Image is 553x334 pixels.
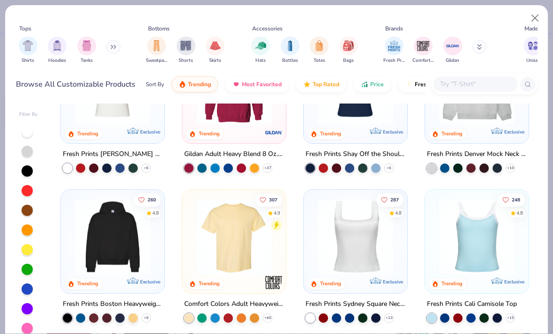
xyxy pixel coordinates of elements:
span: + 60 [264,315,271,320]
div: Fresh Prints Boston Heavyweight Hoodie [63,298,163,310]
span: 307 [269,197,277,202]
div: filter for Sweatpants [146,37,167,64]
button: filter button [206,37,224,64]
div: Fresh Prints Denver Mock Neck Heavyweight Sweatshirt [427,148,527,160]
div: filter for Bottles [281,37,299,64]
div: 4.8 [395,209,402,216]
img: a1c94bf0-cbc2-4c5c-96ec-cab3b8502a7f [70,49,155,125]
div: filter for Skirts [206,37,224,64]
button: filter button [281,37,299,64]
div: 4.8 [153,209,159,216]
div: filter for Bags [339,37,358,64]
div: filter for Totes [310,37,329,64]
div: Browse All Customizable Products [16,79,135,90]
img: Tanks Image [82,40,92,51]
button: filter button [383,37,405,64]
button: Like [134,193,161,206]
img: Sweatpants Image [151,40,162,51]
img: Totes Image [314,40,324,51]
div: filter for Gildan [443,37,462,64]
span: Exclusive [383,278,403,284]
div: Fresh Prints Shay Off the Shoulder Tank [306,148,405,160]
span: Price [370,81,384,88]
button: Like [376,193,404,206]
button: filter button [77,37,96,64]
button: Like [498,193,525,206]
div: filter for Hats [251,37,270,64]
div: filter for Comfort Colors [412,37,434,64]
button: Trending [172,76,218,92]
button: filter button [339,37,358,64]
div: filter for Hoodies [48,37,67,64]
div: filter for Shirts [19,37,37,64]
img: Bottles Image [285,40,295,51]
button: filter button [443,37,462,64]
div: Brands [385,24,403,33]
div: filter for Fresh Prints [383,37,405,64]
div: 4.9 [274,209,280,216]
img: Skirts Image [210,40,221,51]
img: Gildan Image [446,39,460,53]
img: Unisex Image [528,40,538,51]
button: Top Rated [296,76,346,92]
span: + 37 [264,165,271,171]
img: 01756b78-01f6-4cc6-8d8a-3c30c1a0c8ac [192,49,276,125]
span: + 15 [507,315,514,320]
img: 94a2aa95-cd2b-4983-969b-ecd512716e9a [313,199,398,275]
img: a25d9891-da96-49f3-a35e-76288174bf3a [434,199,519,275]
button: filter button [310,37,329,64]
span: Skirts [209,57,221,64]
img: 029b8af0-80e6-406f-9fdc-fdf898547912 [192,199,276,275]
button: filter button [177,37,195,64]
span: Exclusive [383,129,403,135]
img: TopRated.gif [303,81,311,88]
span: 260 [148,197,157,202]
button: filter button [146,37,167,64]
button: filter button [412,37,434,64]
span: Bottles [282,57,298,64]
img: Shorts Image [180,40,191,51]
div: 4.8 [516,209,523,216]
span: Hoodies [48,57,66,64]
span: + 6 [144,165,149,171]
span: Top Rated [313,81,339,88]
img: Bags Image [343,40,353,51]
span: + 13 [385,315,392,320]
span: Exclusive [140,278,160,284]
img: f5d85501-0dbb-4ee4-b115-c08fa3845d83 [434,49,519,125]
span: + 10 [507,165,514,171]
img: Comfort Colors Image [416,39,430,53]
span: 248 [512,197,520,202]
img: Hats Image [255,40,266,51]
span: Comfort Colors [412,57,434,64]
div: Accessories [252,24,283,33]
img: Fresh Prints Image [387,39,401,53]
input: Try "T-Shirt" [439,79,511,89]
button: Price [354,76,391,92]
span: Shirts [22,57,34,64]
img: 5716b33b-ee27-473a-ad8a-9b8687048459 [313,49,398,125]
span: Most Favorited [242,81,282,88]
div: Made For [524,24,548,33]
img: Shirts Image [22,40,33,51]
span: Hats [255,57,266,64]
div: Sort By [146,80,164,89]
span: + 9 [144,315,149,320]
button: filter button [251,37,270,64]
button: filter button [524,37,543,64]
span: 287 [390,197,399,202]
img: Gildan logo [264,123,283,142]
span: Fresh Prints Flash [415,81,463,88]
button: Fresh Prints Flash [398,76,507,92]
img: flash.gif [405,81,413,88]
button: Most Favorited [225,76,289,92]
div: filter for Unisex [524,37,543,64]
span: Exclusive [140,129,160,135]
div: Gildan Adult Heavy Blend 8 Oz. 50/50 Hooded Sweatshirt [184,148,284,160]
div: Fresh Prints Sydney Square Neck Tank Top [306,298,405,310]
div: Bottoms [148,24,170,33]
img: most_fav.gif [232,81,240,88]
span: Sweatpants [146,57,167,64]
span: Tanks [81,57,93,64]
div: filter for Shorts [177,37,195,64]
